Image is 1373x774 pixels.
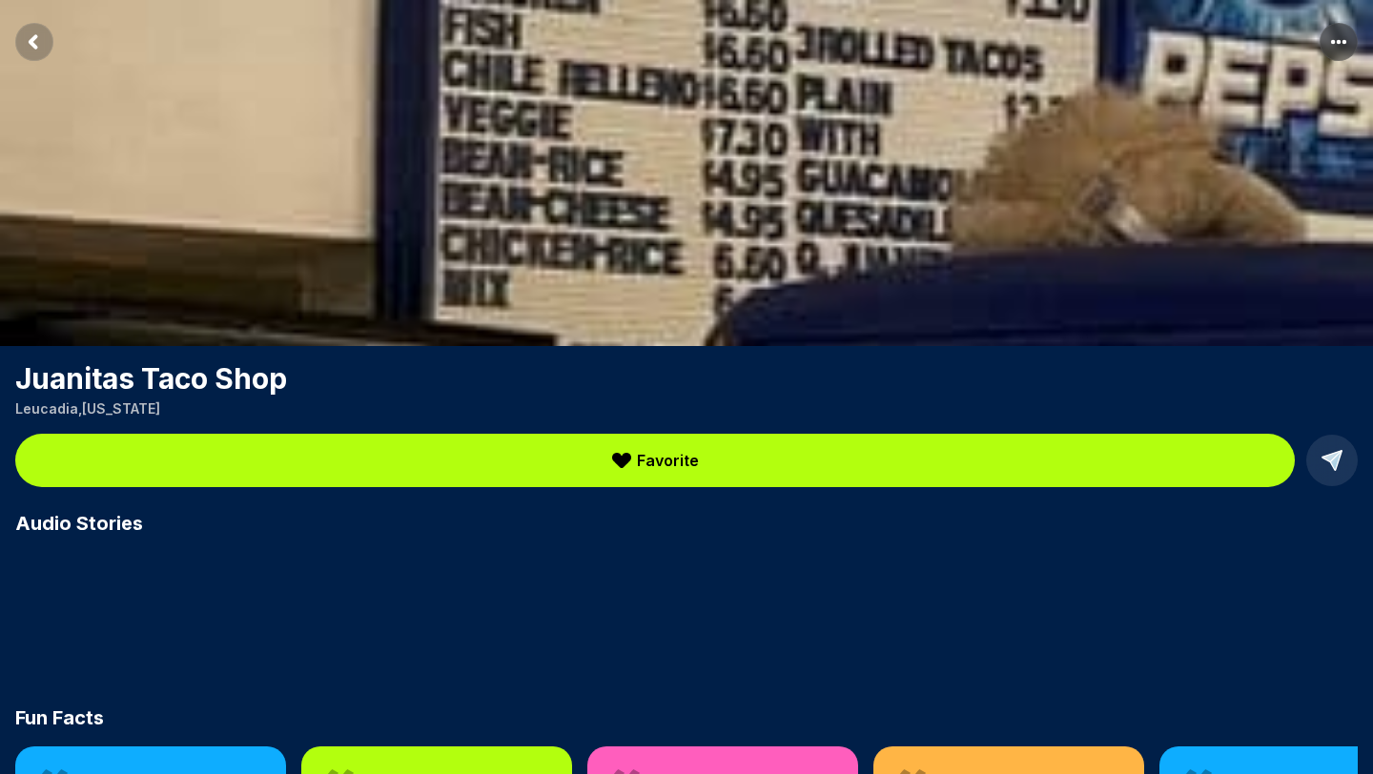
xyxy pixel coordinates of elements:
[1320,23,1358,61] button: More options
[15,361,1358,396] h1: Juanitas Taco Shop
[637,449,699,472] span: Favorite
[15,704,1358,731] h2: Fun Facts
[15,23,53,61] button: Return to previous page
[15,399,1358,418] p: Leucadia , [US_STATE]
[15,510,143,537] span: Audio Stories
[15,434,1295,487] button: Favorite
